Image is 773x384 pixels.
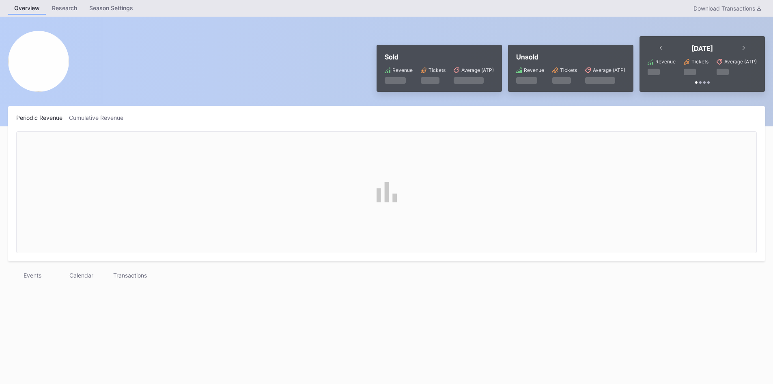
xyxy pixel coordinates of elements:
a: Overview [8,2,46,15]
div: Revenue [524,67,544,73]
div: Average (ATP) [593,67,625,73]
div: Events [8,269,57,281]
div: Average (ATP) [461,67,494,73]
div: [DATE] [691,44,713,52]
a: Research [46,2,83,15]
div: Download Transactions [693,5,761,12]
div: Revenue [392,67,413,73]
div: Cumulative Revenue [69,114,130,121]
div: Sold [385,53,494,61]
button: Download Transactions [689,3,765,14]
div: Tickets [560,67,577,73]
div: Tickets [691,59,708,65]
div: Revenue [655,59,676,65]
div: Research [46,2,83,14]
div: Average (ATP) [724,59,757,65]
div: Tickets [428,67,446,73]
div: Season Settings [83,2,139,14]
div: Calendar [57,269,106,281]
div: Unsold [516,53,625,61]
div: Transactions [106,269,154,281]
a: Season Settings [83,2,139,15]
div: Periodic Revenue [16,114,69,121]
